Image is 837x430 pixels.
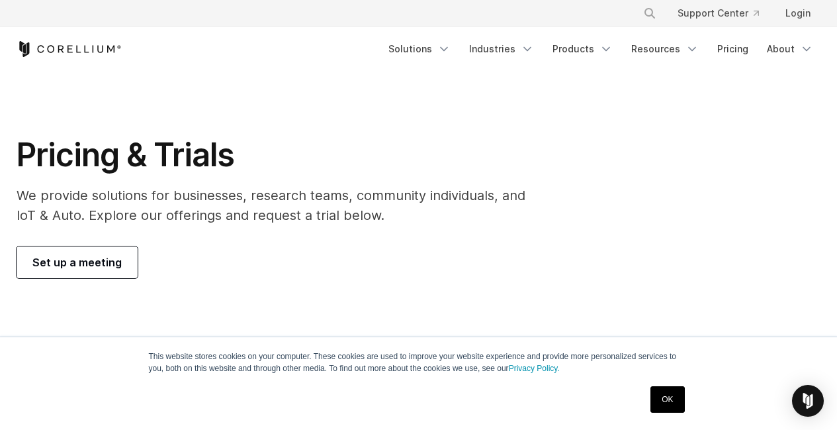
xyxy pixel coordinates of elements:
[149,350,689,374] p: This website stores cookies on your computer. These cookies are used to improve your website expe...
[650,386,684,413] a: OK
[17,186,544,225] p: We provide solutions for businesses, research teams, community individuals, and IoT & Auto. Explo...
[380,37,821,61] div: Navigation Menu
[667,1,770,25] a: Support Center
[627,1,821,25] div: Navigation Menu
[545,37,621,61] a: Products
[709,37,756,61] a: Pricing
[638,1,662,25] button: Search
[380,37,459,61] a: Solutions
[623,37,707,61] a: Resources
[461,37,542,61] a: Industries
[759,37,821,61] a: About
[775,1,821,25] a: Login
[17,41,122,57] a: Corellium Home
[509,364,560,373] a: Privacy Policy.
[17,135,544,175] h1: Pricing & Trials
[17,246,138,278] a: Set up a meeting
[32,254,122,270] span: Set up a meeting
[792,385,824,417] div: Open Intercom Messenger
